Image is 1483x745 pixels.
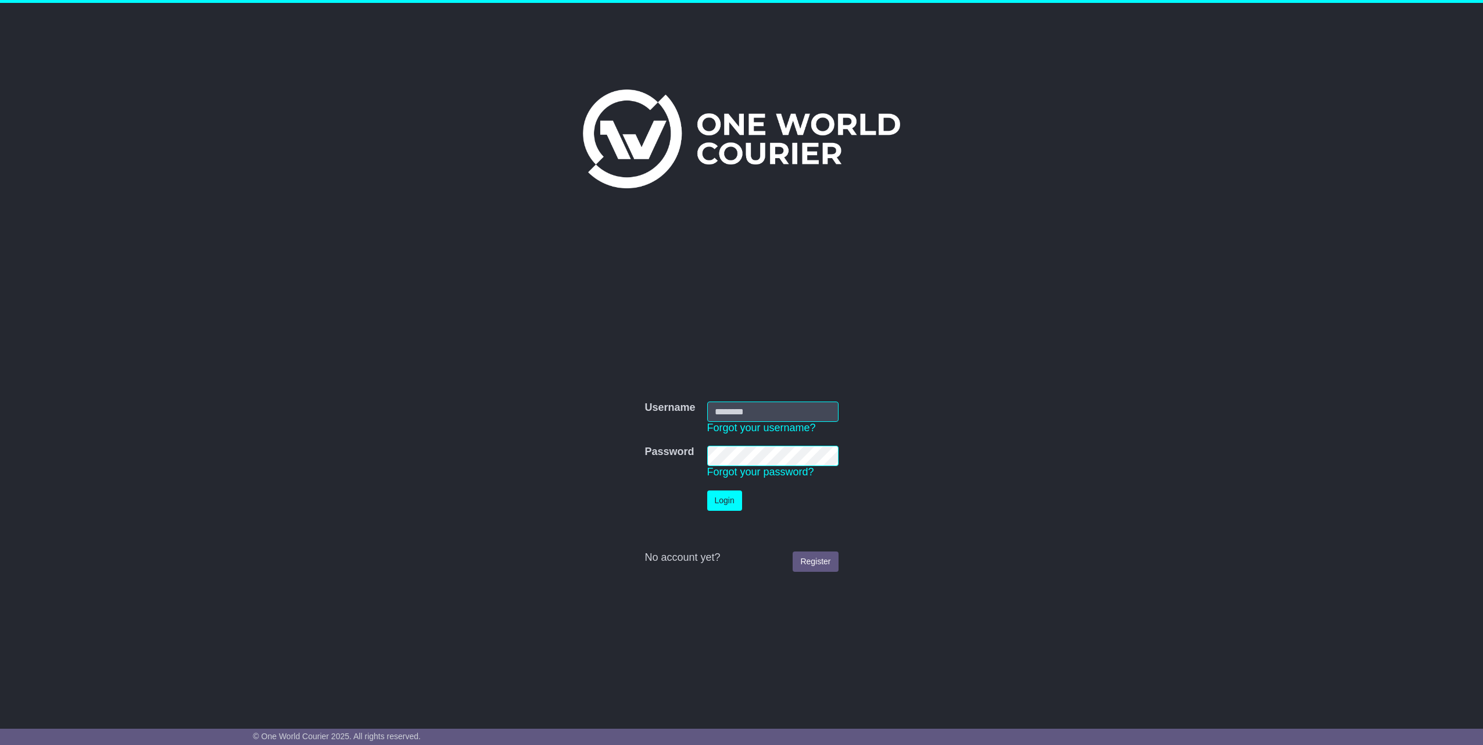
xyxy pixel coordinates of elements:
[644,402,695,414] label: Username
[707,466,814,478] a: Forgot your password?
[583,89,900,188] img: One World
[644,446,694,459] label: Password
[644,551,838,564] div: No account yet?
[707,422,816,434] a: Forgot your username?
[253,732,421,741] span: © One World Courier 2025. All rights reserved.
[707,490,742,511] button: Login
[793,551,838,572] a: Register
